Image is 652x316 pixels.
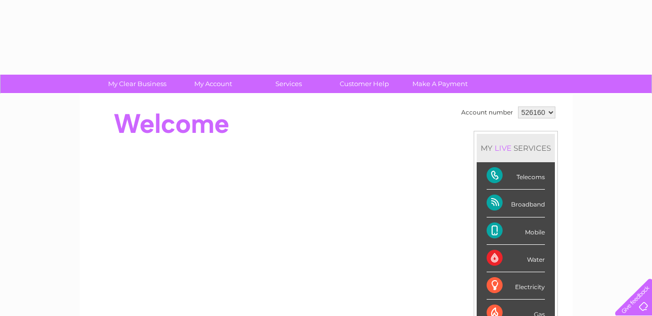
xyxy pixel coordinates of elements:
[477,134,555,162] div: MY SERVICES
[96,75,178,93] a: My Clear Business
[248,75,330,93] a: Services
[493,143,514,153] div: LIVE
[323,75,405,93] a: Customer Help
[172,75,254,93] a: My Account
[487,162,545,190] div: Telecoms
[487,272,545,300] div: Electricity
[487,190,545,217] div: Broadband
[487,245,545,272] div: Water
[487,217,545,245] div: Mobile
[399,75,481,93] a: Make A Payment
[459,104,516,121] td: Account number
